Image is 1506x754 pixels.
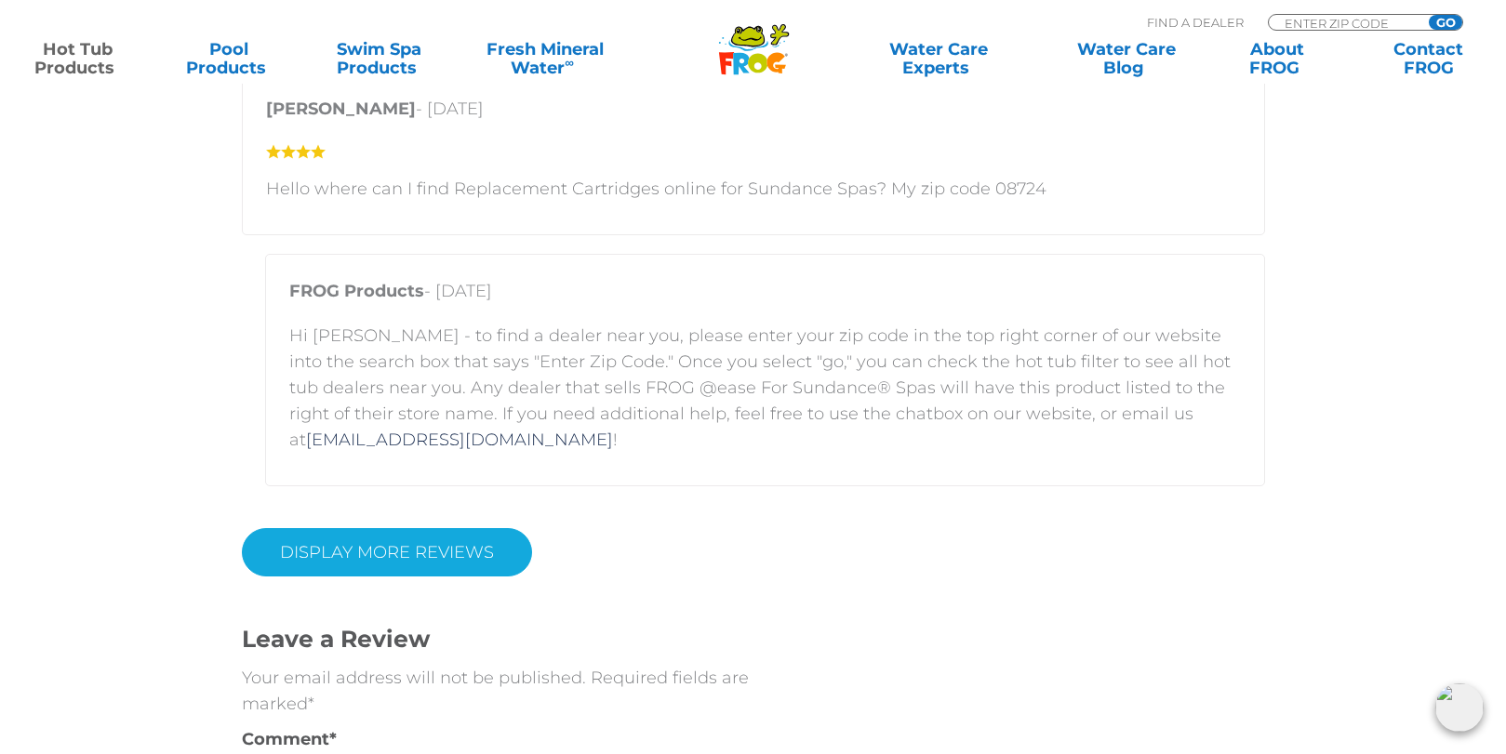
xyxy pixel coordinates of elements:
[266,99,416,119] strong: [PERSON_NAME]
[266,96,1241,131] p: - [DATE]
[289,281,424,301] strong: FROG Products
[242,623,753,655] h3: Leave a Review
[321,40,438,77] a: Swim SpaProducts
[843,40,1033,77] a: Water CareExperts
[565,55,574,70] sup: ∞
[1370,40,1487,77] a: ContactFROG
[242,726,375,752] label: Comment
[19,40,136,77] a: Hot TubProducts
[1147,14,1244,31] p: Find A Dealer
[289,323,1241,453] p: Hi [PERSON_NAME] - to find a dealer near you, please enter your zip code in the top right corner ...
[1435,683,1484,732] img: openIcon
[289,278,1241,313] p: - [DATE]
[472,40,619,77] a: Fresh MineralWater∞
[1068,40,1185,77] a: Water CareBlog
[266,176,1241,202] p: Hello where can I find Replacement Cartridges online for Sundance Spas? My zip code 08724
[242,668,749,714] span: Required fields are marked
[169,40,287,77] a: PoolProducts
[242,668,586,688] span: Your email address will not be published.
[1219,40,1336,77] a: AboutFROG
[1283,15,1408,31] input: Zip Code Form
[1429,15,1462,30] input: GO
[242,528,532,576] a: Display More Reviews
[306,430,613,450] a: [EMAIL_ADDRESS][DOMAIN_NAME]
